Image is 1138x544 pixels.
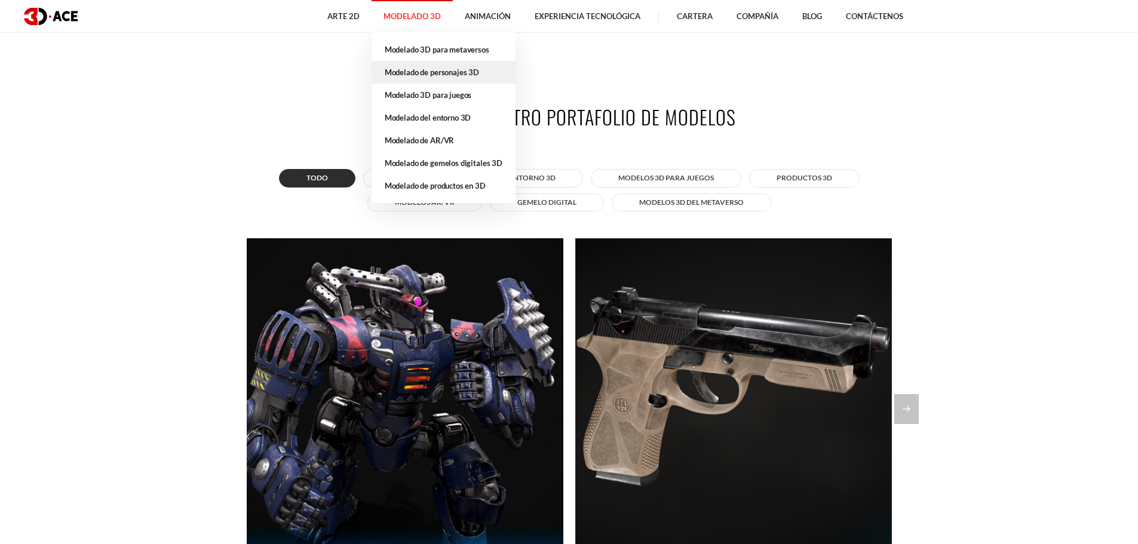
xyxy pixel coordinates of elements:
[279,169,355,187] button: Todo
[372,129,516,152] a: Modelado de AR/VR
[385,45,489,54] font: Modelado 3D para metaversos
[403,103,736,131] font: Explora nuestro portafolio de modelos
[372,106,516,129] a: Modelado del entorno 3D
[327,11,360,21] font: Arte 2D
[535,11,640,21] font: Experiencia tecnológica
[372,152,516,174] a: Modelado de gemelos digitales 3D
[481,169,583,187] button: Entorno 3D
[385,113,471,122] font: Modelado del entorno 3D
[591,169,741,187] button: Modelos 3D para juegos
[677,11,713,21] font: Cartera
[372,38,516,61] a: Modelado 3D para metaversos
[612,193,771,211] button: Modelos 3D del Metaverso
[509,173,556,182] font: Entorno 3D
[385,158,502,168] font: Modelado de gemelos digitales 3D
[372,84,516,106] a: Modelado 3D para juegos
[372,61,516,84] a: Modelado de personajes 3D
[618,173,714,182] font: Modelos 3D para juegos
[385,136,454,145] font: Modelado de AR/VR
[490,193,604,211] button: Gemelo digital
[465,11,511,21] font: Animación
[777,173,832,182] font: Productos 3D
[894,394,919,424] div: Siguiente diapositiva
[385,90,472,100] font: Modelado 3D para juegos
[385,67,479,77] font: Modelado de personajes 3D
[395,198,455,207] font: Modelos AR/VR
[306,173,328,182] font: Todo
[367,193,482,211] button: Modelos AR/VR
[749,169,860,187] button: Productos 3D
[802,11,822,21] font: Blog
[363,169,474,187] button: Personajes 3D
[639,198,744,207] font: Modelos 3D del Metaverso
[385,181,486,190] font: Modelado de productos en 3D
[24,8,78,25] img: logotipo oscuro
[846,11,903,21] font: Contáctenos
[517,198,576,207] font: Gemelo digital
[737,11,778,21] font: Compañía
[372,174,516,197] a: Modelado de productos en 3D
[384,11,441,21] font: Modelado 3D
